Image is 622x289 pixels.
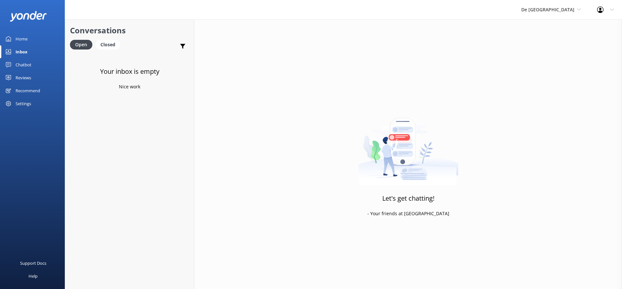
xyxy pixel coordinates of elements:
a: Closed [96,41,123,48]
div: Open [70,40,92,50]
img: artwork of a man stealing a conversation from at giant smartphone [358,104,458,185]
div: Recommend [16,84,40,97]
div: Inbox [16,45,28,58]
p: - Your friends at [GEOGRAPHIC_DATA] [367,210,449,217]
div: Support Docs [20,257,46,270]
div: Reviews [16,71,31,84]
p: Nice work [119,83,140,90]
span: De [GEOGRAPHIC_DATA] [521,6,574,13]
div: Chatbot [16,58,31,71]
h3: Let's get chatting! [382,193,434,204]
div: Home [16,32,28,45]
div: Help [29,270,38,283]
img: yonder-white-logo.png [10,11,47,22]
a: Open [70,41,96,48]
h3: Your inbox is empty [100,66,159,77]
h2: Conversations [70,24,189,37]
div: Settings [16,97,31,110]
div: Closed [96,40,120,50]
